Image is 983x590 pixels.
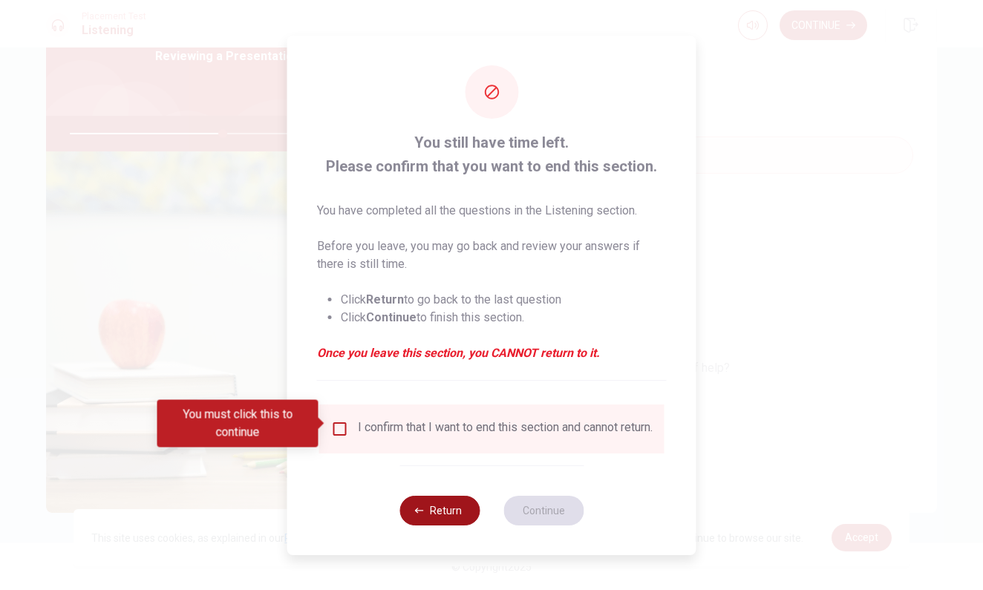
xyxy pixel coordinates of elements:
li: Click to finish this section. [341,309,667,327]
strong: Return [366,292,404,307]
span: You must click this to continue [331,420,349,438]
button: Continue [503,496,584,525]
p: You have completed all the questions in the Listening section. [317,202,667,220]
span: You still have time left. Please confirm that you want to end this section. [317,131,667,178]
div: You must click this to continue [157,400,319,448]
button: Return [399,496,480,525]
em: Once you leave this section, you CANNOT return to it. [317,344,667,362]
li: Click to go back to the last question [341,291,667,309]
p: Before you leave, you may go back and review your answers if there is still time. [317,237,667,273]
strong: Continue [366,310,417,324]
div: I confirm that I want to end this section and cannot return. [358,420,653,438]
